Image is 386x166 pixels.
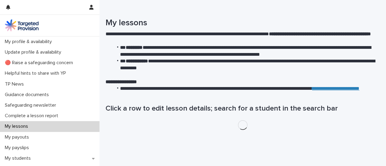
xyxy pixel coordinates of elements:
p: Complete a lesson report [2,113,63,119]
p: TP News [2,81,29,87]
p: 🔴 Raise a safeguarding concern [2,60,78,66]
p: Helpful hints to share with YP [2,70,71,76]
p: My profile & availability [2,39,57,45]
p: My payslips [2,145,34,151]
h1: My lessons [106,18,375,28]
p: My lessons [2,124,33,129]
h1: Click a row to edit lesson details; search for a student in the search bar [106,104,380,113]
p: Update profile & availability [2,49,66,55]
p: Safeguarding newsletter [2,102,61,108]
p: My students [2,155,36,161]
p: My payouts [2,134,34,140]
p: Guidance documents [2,92,54,98]
img: M5nRWzHhSzIhMunXDL62 [5,19,39,31]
